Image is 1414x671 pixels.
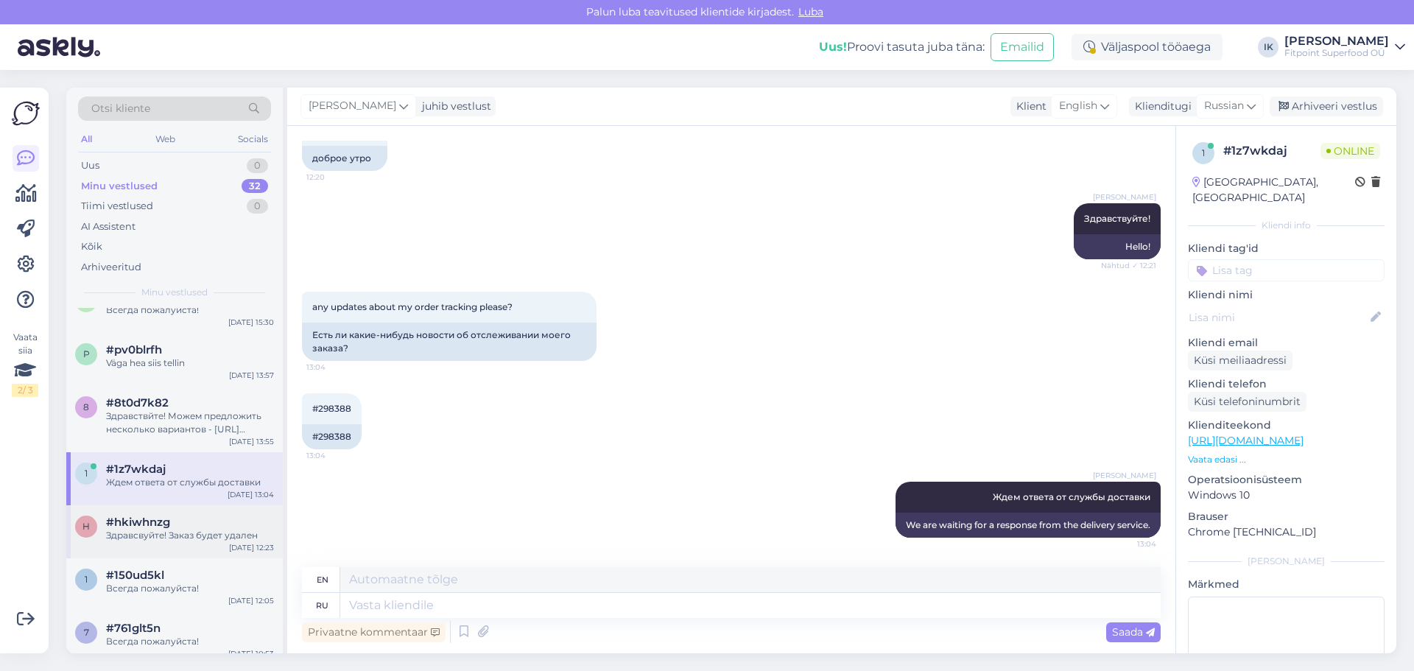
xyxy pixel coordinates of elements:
span: Ждем ответа от службы доставки [993,491,1150,502]
div: [DATE] 12:05 [228,595,274,606]
span: #298388 [312,403,351,414]
a: [URL][DOMAIN_NAME] [1188,434,1304,447]
div: Proovi tasuta juba täna: [819,38,985,56]
p: Brauser [1188,509,1385,524]
span: 13:04 [1101,538,1156,549]
div: 0 [247,199,268,214]
span: Nähtud ✓ 12:21 [1101,260,1156,271]
span: h [82,521,90,532]
b: Uus! [819,40,847,54]
span: 1 [85,468,88,479]
span: Saada [1112,625,1155,639]
span: [PERSON_NAME] [1093,192,1156,203]
div: доброе утро [302,146,387,171]
div: Здравсвуйте! Заказ будет удален [106,529,274,542]
span: 8 [83,401,89,412]
div: Web [152,130,178,149]
div: [PERSON_NAME] [1188,555,1385,568]
p: Chrome [TECHNICAL_ID] [1188,524,1385,540]
input: Lisa nimi [1189,309,1368,326]
div: ru [316,593,328,618]
div: Privaatne kommentaar [302,622,446,642]
span: #150ud5kl [106,569,164,582]
div: Hello! [1074,234,1161,259]
span: English [1059,98,1097,114]
span: p [83,348,90,359]
div: Всегда пожалуйста! [106,303,274,317]
div: juhib vestlust [416,99,491,114]
div: IK [1258,37,1278,57]
div: [DATE] 10:53 [228,648,274,659]
div: Kliendi info [1188,219,1385,232]
div: Väljaspool tööaega [1072,34,1223,60]
div: Küsi meiliaadressi [1188,351,1292,370]
div: [DATE] 13:04 [228,489,274,500]
span: #hkiwhnzg [106,516,170,529]
div: Küsi telefoninumbrit [1188,392,1306,412]
div: 32 [242,179,268,194]
span: Minu vestlused [141,286,208,299]
div: Всегда пожалуйста! [106,582,274,595]
div: All [78,130,95,149]
div: en [317,567,328,592]
p: Kliendi telefon [1188,376,1385,392]
div: Здравствйте! Можем предложить несколько вариантов - [URL][DOMAIN_NAME] , [URL][DOMAIN_NAME] , [UR... [106,410,274,436]
span: 12:20 [306,172,362,183]
p: Operatsioonisüsteem [1188,472,1385,488]
span: [PERSON_NAME] [1093,470,1156,481]
div: Ждем ответа от службы доставки [106,476,274,489]
div: Есть ли какие-нибудь новости об отслеживании моего заказа? [302,323,597,361]
span: 1 [85,574,88,585]
div: Uus [81,158,99,173]
span: Luba [794,5,828,18]
p: Windows 10 [1188,488,1385,503]
div: Arhiveeri vestlus [1270,96,1383,116]
div: Fitpoint Superfood OÜ [1284,47,1389,59]
div: 0 [247,158,268,173]
span: any updates about my order tracking please? [312,301,513,312]
div: 2 / 3 [12,384,38,397]
div: Väga hea siis tellin [106,356,274,370]
button: Emailid [991,33,1054,61]
span: #8t0d7k82 [106,396,169,410]
p: Kliendi tag'id [1188,241,1385,256]
p: Kliendi nimi [1188,287,1385,303]
img: Askly Logo [12,99,40,127]
span: 1 [1202,147,1205,158]
p: Klienditeekond [1188,418,1385,433]
div: [GEOGRAPHIC_DATA], [GEOGRAPHIC_DATA] [1192,175,1355,205]
div: Tiimi vestlused [81,199,153,214]
span: Otsi kliente [91,101,150,116]
div: Arhiveeritud [81,260,141,275]
p: Vaata edasi ... [1188,453,1385,466]
div: #298388 [302,424,362,449]
div: Minu vestlused [81,179,158,194]
div: AI Assistent [81,219,136,234]
input: Lisa tag [1188,259,1385,281]
p: Kliendi email [1188,335,1385,351]
div: Kõik [81,239,102,254]
span: 7 [84,627,89,638]
div: Socials [235,130,271,149]
a: [PERSON_NAME]Fitpoint Superfood OÜ [1284,35,1405,59]
span: [PERSON_NAME] [309,98,396,114]
div: Klient [1010,99,1047,114]
div: Vaata siia [12,331,38,397]
span: 13:04 [306,362,362,373]
div: Klienditugi [1129,99,1192,114]
div: We are waiting for a response from the delivery service. [896,513,1161,538]
div: Всегда пожалуйста! [106,635,274,648]
span: 13:04 [306,450,362,461]
div: [DATE] 15:30 [228,317,274,328]
span: Online [1320,143,1380,159]
div: [PERSON_NAME] [1284,35,1389,47]
span: Здравствуйте! [1084,213,1150,224]
div: [DATE] 13:57 [229,370,274,381]
div: [DATE] 12:23 [229,542,274,553]
div: # 1z7wkdaj [1223,142,1320,160]
span: #pv0blrfh [106,343,162,356]
span: Russian [1204,98,1244,114]
div: [DATE] 13:55 [229,436,274,447]
p: Märkmed [1188,577,1385,592]
span: #761glt5n [106,622,161,635]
